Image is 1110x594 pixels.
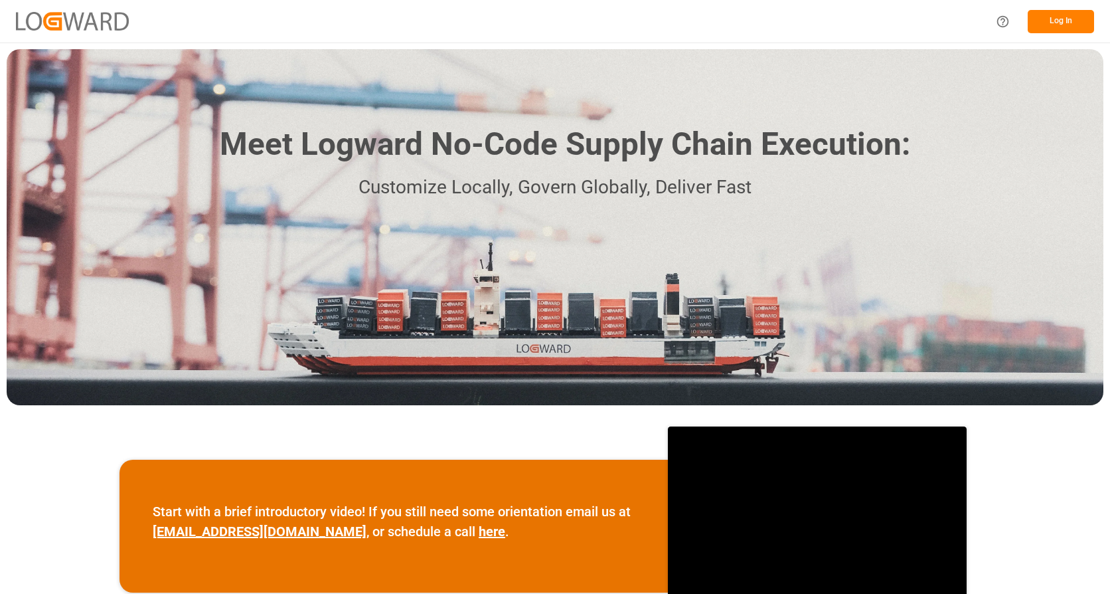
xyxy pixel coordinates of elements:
h1: Meet Logward No-Code Supply Chain Execution: [220,121,910,168]
button: Help Center [988,7,1018,37]
a: here [479,524,505,540]
a: [EMAIL_ADDRESS][DOMAIN_NAME] [153,524,366,540]
p: Start with a brief introductory video! If you still need some orientation email us at , or schedu... [153,502,635,542]
p: Customize Locally, Govern Globally, Deliver Fast [200,173,910,203]
button: Log In [1028,10,1094,33]
img: Logward_new_orange.png [16,12,129,30]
